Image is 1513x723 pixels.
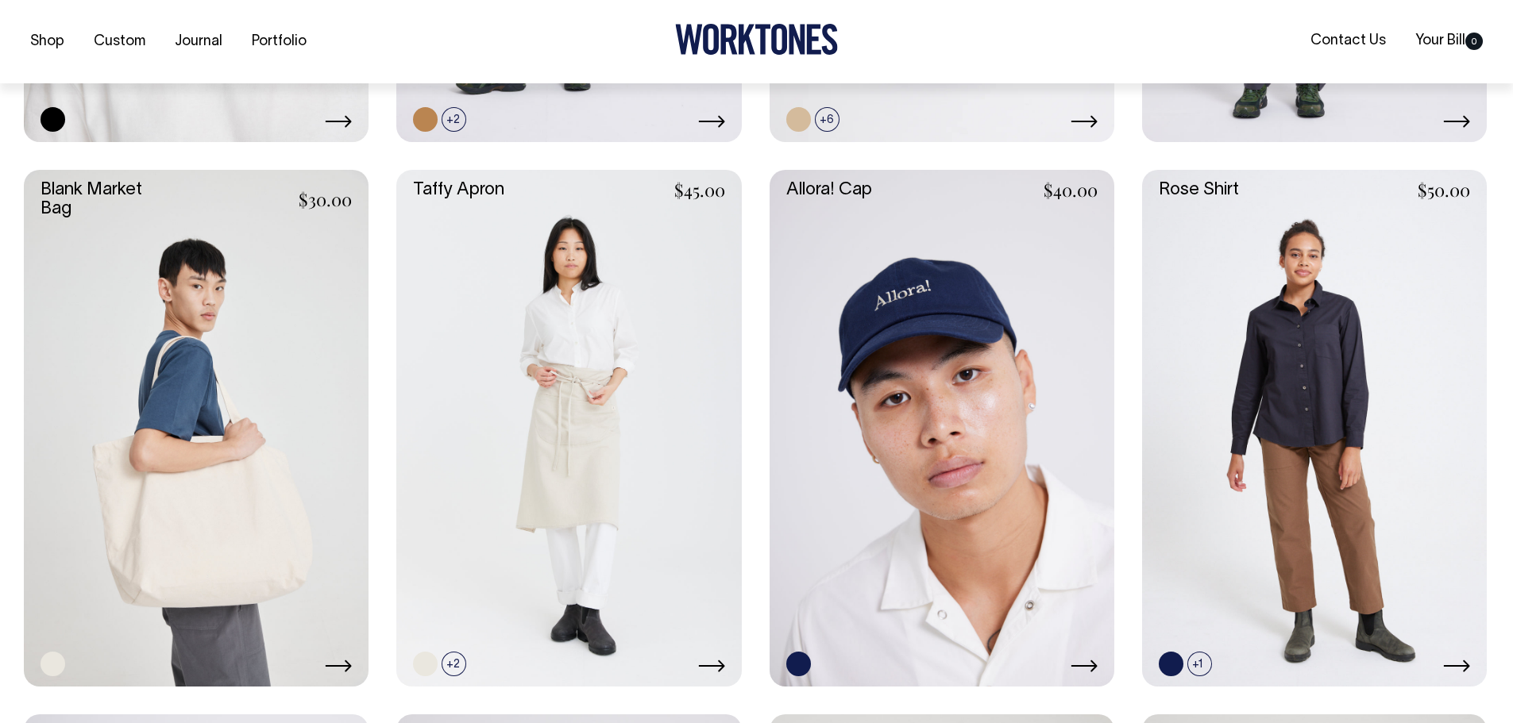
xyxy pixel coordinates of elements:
[87,29,152,55] a: Custom
[24,29,71,55] a: Shop
[442,107,466,132] span: +2
[1304,28,1392,54] a: Contact Us
[815,107,839,132] span: +6
[245,29,313,55] a: Portfolio
[1465,33,1483,50] span: 0
[442,652,466,676] span: +2
[168,29,229,55] a: Journal
[1187,652,1212,676] span: +1
[1409,28,1489,54] a: Your Bill0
